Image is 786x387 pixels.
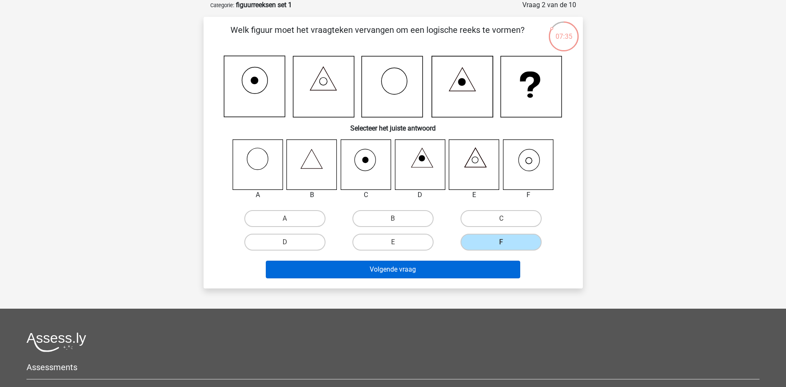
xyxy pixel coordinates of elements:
[334,190,398,200] div: C
[460,234,542,251] label: F
[442,190,506,200] div: E
[26,362,760,372] h5: Assessments
[26,332,86,352] img: Assessly logo
[244,210,326,227] label: A
[497,190,560,200] div: F
[280,190,344,200] div: B
[266,261,520,278] button: Volgende vraag
[226,190,290,200] div: A
[352,234,434,251] label: E
[352,210,434,227] label: B
[217,24,538,49] p: Welk figuur moet het vraagteken vervangen om een logische reeks te vormen?
[244,234,326,251] label: D
[389,190,452,200] div: D
[210,2,234,8] small: Categorie:
[236,1,292,9] strong: figuurreeksen set 1
[548,21,580,42] div: 07:35
[460,210,542,227] label: C
[217,117,569,132] h6: Selecteer het juiste antwoord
